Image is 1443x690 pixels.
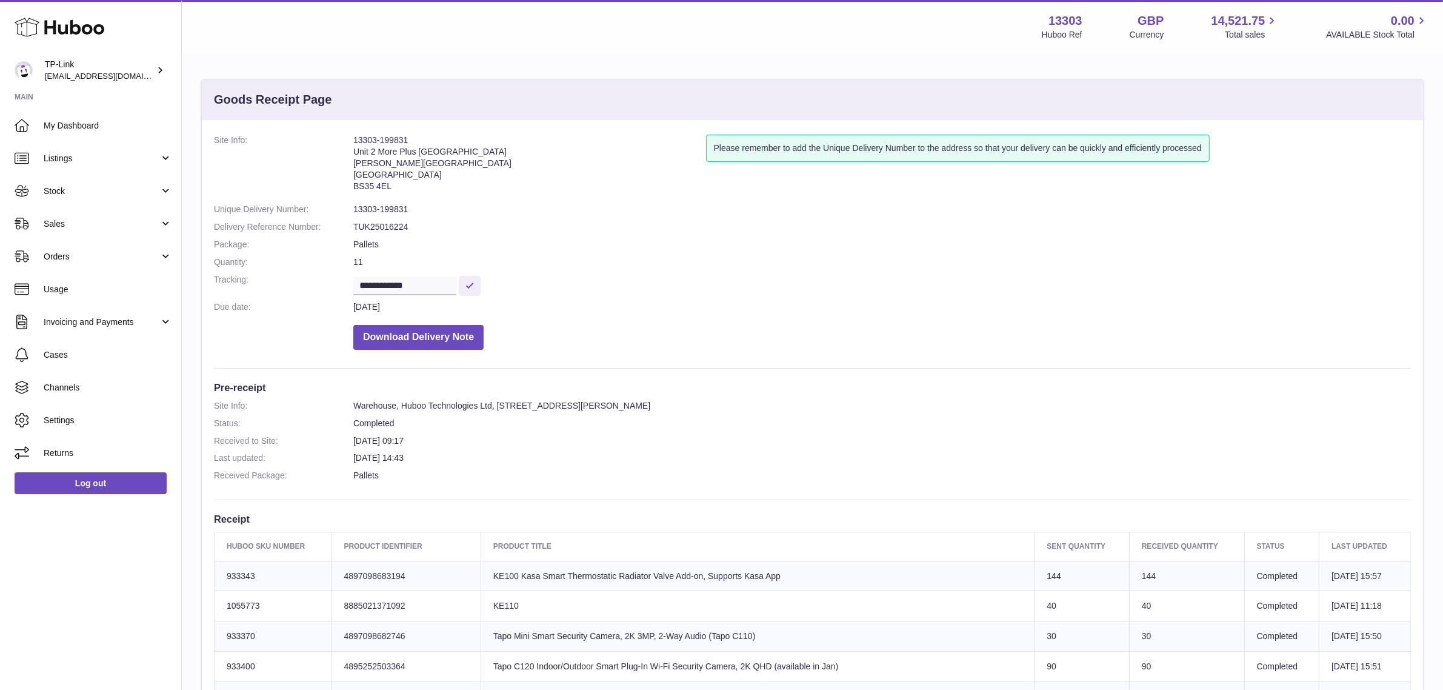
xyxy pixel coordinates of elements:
[481,652,1035,682] td: Tapo C120 Indoor/Outdoor Smart Plug-In Wi-Fi Security Camera, 2K QHD (available in Jan)
[214,301,353,313] dt: Due date:
[1244,532,1319,561] th: Status
[214,400,353,412] dt: Site Info:
[1138,13,1164,29] strong: GBP
[353,204,1411,215] dd: 13303-199831
[1244,652,1319,682] td: Completed
[1035,621,1129,652] td: 30
[1211,13,1265,29] span: 14,521.75
[481,532,1035,561] th: Product title
[353,470,1411,481] dd: Pallets
[481,621,1035,652] td: Tapo Mini Smart Security Camera, 2K 3MP, 2-Way Audio (Tapo C110)
[214,92,332,108] h3: Goods Receipt Page
[1244,561,1319,591] td: Completed
[353,452,1411,464] dd: [DATE] 14:43
[214,452,353,464] dt: Last updated:
[44,349,172,361] span: Cases
[1225,29,1279,41] span: Total sales
[1319,561,1411,591] td: [DATE] 15:57
[332,621,481,652] td: 4897098682746
[214,512,1411,526] h3: Receipt
[215,532,332,561] th: Huboo SKU Number
[214,239,353,250] dt: Package:
[1326,29,1428,41] span: AVAILABLE Stock Total
[353,221,1411,233] dd: TUK25016224
[1035,652,1129,682] td: 90
[1129,652,1244,682] td: 90
[215,561,332,591] td: 933343
[44,447,172,459] span: Returns
[214,274,353,295] dt: Tracking:
[706,135,1210,162] div: Please remember to add the Unique Delivery Number to the address so that your delivery can be qui...
[1035,561,1129,591] td: 144
[214,221,353,233] dt: Delivery Reference Number:
[44,218,159,230] span: Sales
[353,239,1411,250] dd: Pallets
[1129,591,1244,621] td: 40
[332,652,481,682] td: 4895252503364
[1130,29,1164,41] div: Currency
[1035,532,1129,561] th: Sent Quantity
[1129,532,1244,561] th: Received Quantity
[1244,621,1319,652] td: Completed
[332,591,481,621] td: 8885021371092
[1319,652,1411,682] td: [DATE] 15:51
[44,153,159,164] span: Listings
[214,135,353,198] dt: Site Info:
[214,204,353,215] dt: Unique Delivery Number:
[44,186,159,197] span: Stock
[45,71,178,81] span: [EMAIL_ADDRESS][DOMAIN_NAME]
[215,621,332,652] td: 933370
[1042,29,1082,41] div: Huboo Ref
[1326,13,1428,41] a: 0.00 AVAILABLE Stock Total
[44,382,172,394] span: Channels
[214,470,353,481] dt: Received Package:
[481,561,1035,591] td: KE100 Kasa Smart Thermostatic Radiator Valve Add-on, Supports Kasa App
[44,251,159,263] span: Orders
[15,472,167,494] a: Log out
[44,284,172,295] span: Usage
[481,591,1035,621] td: KE110
[353,301,1411,313] dd: [DATE]
[1211,13,1279,41] a: 14,521.75 Total sales
[332,561,481,591] td: 4897098683194
[1319,621,1411,652] td: [DATE] 15:50
[44,415,172,426] span: Settings
[214,381,1411,394] h3: Pre-receipt
[1244,591,1319,621] td: Completed
[214,256,353,268] dt: Quantity:
[353,435,1411,447] dd: [DATE] 09:17
[1129,621,1244,652] td: 30
[353,400,1411,412] dd: Warehouse, Huboo Technologies Ltd, [STREET_ADDRESS][PERSON_NAME]
[1035,591,1129,621] td: 40
[353,325,484,350] button: Download Delivery Note
[353,256,1411,268] dd: 11
[1048,13,1082,29] strong: 13303
[15,61,33,79] img: internalAdmin-13303@internal.huboo.com
[1391,13,1415,29] span: 0.00
[214,435,353,447] dt: Received to Site:
[1319,532,1411,561] th: Last updated
[1319,591,1411,621] td: [DATE] 11:18
[214,418,353,429] dt: Status:
[332,532,481,561] th: Product Identifier
[353,418,1411,429] dd: Completed
[353,135,706,198] address: 13303-199831 Unit 2 More Plus [GEOGRAPHIC_DATA] [PERSON_NAME][GEOGRAPHIC_DATA] [GEOGRAPHIC_DATA] ...
[1129,561,1244,591] td: 144
[215,652,332,682] td: 933400
[215,591,332,621] td: 1055773
[44,317,159,328] span: Invoicing and Payments
[44,120,172,132] span: My Dashboard
[45,59,154,82] div: TP-Link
